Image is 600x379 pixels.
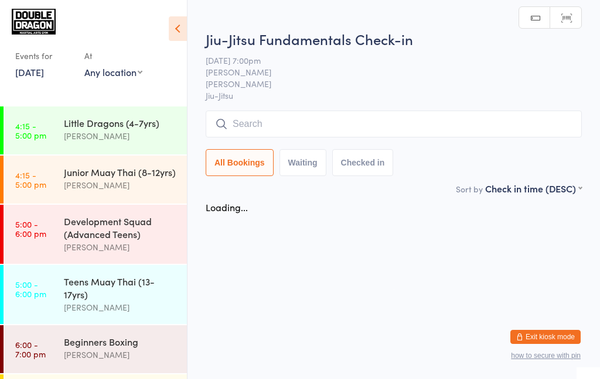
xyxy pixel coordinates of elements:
span: [PERSON_NAME] [206,66,564,78]
button: All Bookings [206,149,274,176]
time: 5:00 - 6:00 pm [15,219,46,238]
a: 6:00 -7:00 pmBeginners Boxing[PERSON_NAME] [4,325,187,373]
a: 5:00 -6:00 pmDevelopment Squad (Advanced Teens)[PERSON_NAME] [4,205,187,264]
div: [PERSON_NAME] [64,348,177,361]
time: 4:15 - 5:00 pm [15,121,46,140]
div: [PERSON_NAME] [64,301,177,314]
time: 6:00 - 7:00 pm [15,340,46,359]
h2: Jiu-Jitsu Fundamentals Check-in [206,29,582,49]
button: Exit kiosk mode [510,330,581,344]
label: Sort by [456,183,483,195]
a: 4:15 -5:00 pmJunior Muay Thai (8-12yrs)[PERSON_NAME] [4,156,187,204]
div: Loading... [206,201,248,213]
span: [DATE] 7:00pm [206,54,564,66]
img: Double Dragon Gym [12,9,56,35]
time: 4:15 - 5:00 pm [15,170,46,189]
input: Search [206,111,582,137]
a: [DATE] [15,66,44,78]
a: 5:00 -6:00 pmTeens Muay Thai (13-17yrs)[PERSON_NAME] [4,265,187,324]
button: Waiting [279,149,326,176]
div: [PERSON_NAME] [64,240,177,254]
div: [PERSON_NAME] [64,129,177,143]
div: Events for [15,46,73,66]
div: [PERSON_NAME] [64,178,177,192]
button: how to secure with pin [511,352,581,360]
div: Development Squad (Advanced Teens) [64,215,177,240]
div: Little Dragons (4-7yrs) [64,116,177,129]
span: Jiu-Jitsu [206,89,582,101]
div: Beginners Boxing [64,335,177,348]
button: Checked in [332,149,394,176]
div: Teens Muay Thai (13-17yrs) [64,275,177,301]
div: Check in time (DESC) [485,182,582,195]
a: 4:15 -5:00 pmLittle Dragons (4-7yrs)[PERSON_NAME] [4,106,187,154]
div: At [84,46,142,66]
span: [PERSON_NAME] [206,78,564,89]
div: Junior Muay Thai (8-12yrs) [64,166,177,178]
div: Any location [84,66,142,78]
time: 5:00 - 6:00 pm [15,280,46,298]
